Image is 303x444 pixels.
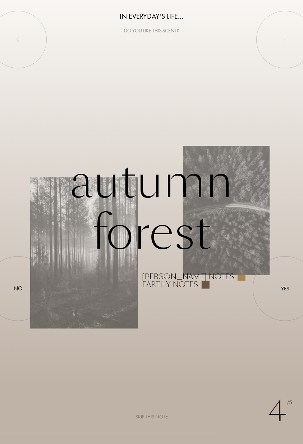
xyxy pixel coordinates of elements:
[281,285,289,293] div: Yes
[268,390,292,433] div: 4
[287,399,292,407] span: /5
[282,37,288,42] img: quit_onboard.svg
[142,281,198,289] div: Earthy notes
[142,273,234,281] div: [PERSON_NAME] notes
[136,413,168,421] div: Skip this note
[15,37,21,42] img: left_onboard.svg
[30,155,272,289] div: Autumn forest
[14,284,23,293] div: No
